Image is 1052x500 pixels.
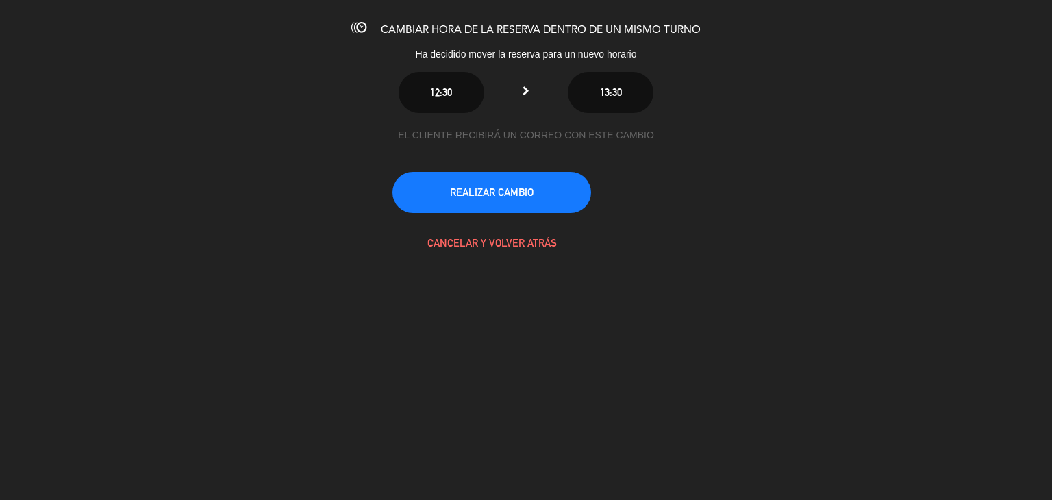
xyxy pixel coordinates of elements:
[381,25,701,36] span: CAMBIAR HORA DE LA RESERVA DENTRO DE UN MISMO TURNO
[392,172,591,213] button: REALIZAR CAMBIO
[600,86,622,98] span: 13:30
[430,86,452,98] span: 12:30
[399,72,484,113] button: 12:30
[568,72,653,113] button: 13:30
[392,127,660,143] div: EL CLIENTE RECIBIRÁ UN CORREO CON ESTE CAMBIO
[300,47,752,62] div: Ha decidido mover la reserva para un nuevo horario
[392,223,591,264] button: CANCELAR Y VOLVER ATRÁS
